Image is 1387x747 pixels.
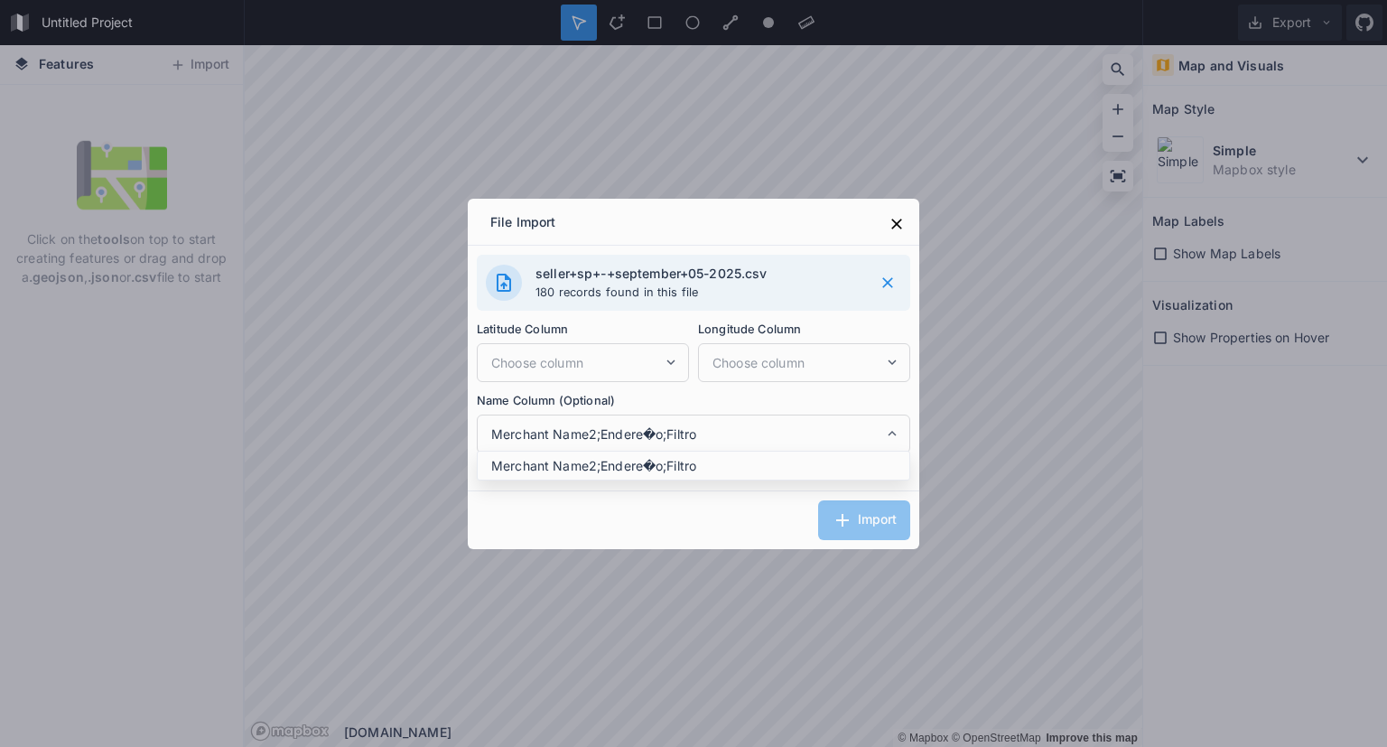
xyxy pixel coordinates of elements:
[491,456,905,475] span: Merchant Name2;Endere�o;Filtro
[477,391,910,410] label: Name Column (Optional)
[712,353,884,372] span: Choose column
[535,264,861,283] h4: seller+sp+-+september+05-2025.csv
[491,353,663,372] span: Choose column
[491,425,884,444] span: Merchant Name2;Endere�o;Filtro
[477,203,570,245] div: File Import
[698,320,910,339] label: Longitude Column
[477,320,689,339] label: Latitude Column
[535,283,861,302] p: 180 records found in this file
